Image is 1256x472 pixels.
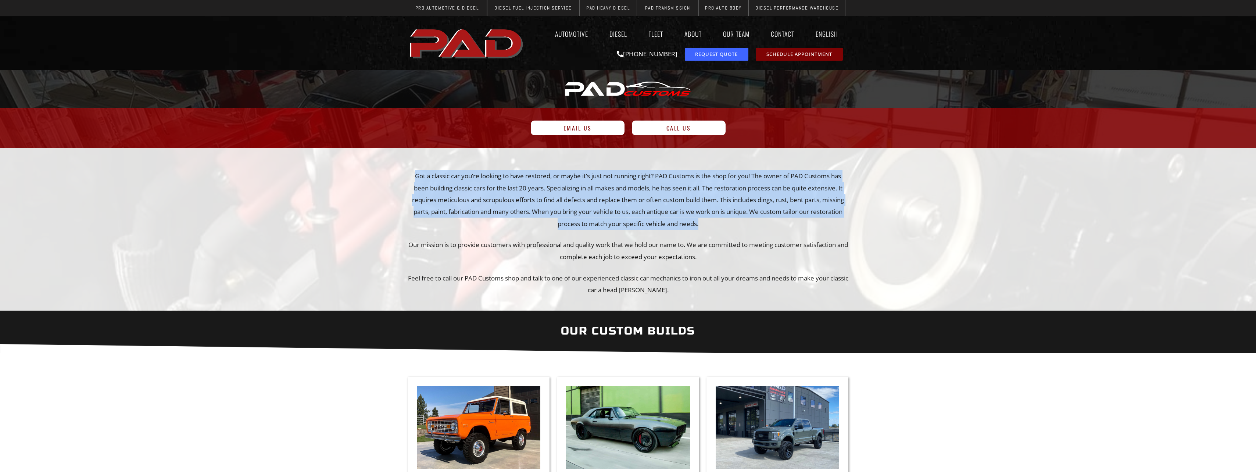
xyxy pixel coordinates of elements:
img: An orange classic Ford Bronco with a white roof is parked on a driveway in front of a garage unde... [417,386,541,468]
span: Schedule Appointment [766,52,832,57]
span: Call Us [666,125,691,131]
a: Call Us [632,121,726,135]
nav: Menu [527,25,849,42]
a: Fleet [641,25,670,42]
img: A gray Ford pickup truck with large off-road tires is parked outside an automotive service and ti... [716,386,840,468]
a: Email Us [531,121,625,135]
span: PAD Heavy Diesel [586,6,630,10]
span: Diesel Performance Warehouse [755,6,838,10]
p: Got a classic car you’re looking to have restored, or maybe it’s just not running right? PAD Cust... [408,170,849,229]
a: About [677,25,709,42]
a: Diesel [602,25,634,42]
a: Contact [764,25,801,42]
p: Our mission is to provide customers with professional and quality work that we hold our name to. ... [408,239,849,263]
span: Email Us [563,125,592,131]
h2: our Custom Builds [408,320,849,342]
p: Feel free to call our PAD Customs shop and talk to one of our experienced classic car mechanics t... [408,272,849,296]
img: The image shows the word "PAD" in bold, red, uppercase letters with a slight shadow effect. [408,23,527,63]
a: Automotive [548,25,595,42]
a: schedule repair or service appointment [756,48,843,61]
img: PAD CUSTOMS logo with stylized white text, a red "CUSTOMS," and the outline of a car above the le... [563,78,693,100]
span: Pro Auto Body [705,6,742,10]
img: A sleek, black classic muscle car with tinted windows is driving on a concrete road past a green ... [566,386,690,468]
a: Our Team [716,25,756,42]
a: English [809,25,849,42]
span: Pro Automotive & Diesel [415,6,479,10]
span: Request Quote [695,52,738,57]
a: pro automotive and diesel home page [408,23,527,63]
span: Diesel Fuel Injection Service [494,6,572,10]
span: PAD Transmission [645,6,690,10]
a: [PHONE_NUMBER] [617,50,677,58]
a: request a service or repair quote [685,48,748,61]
